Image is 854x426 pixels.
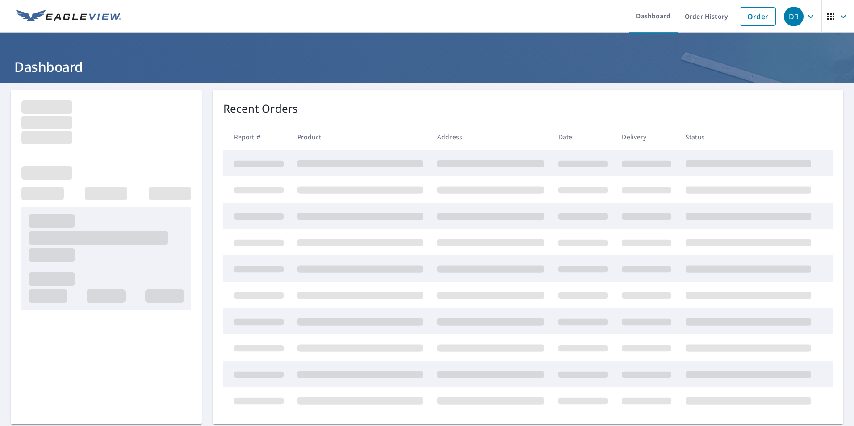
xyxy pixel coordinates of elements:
th: Report # [223,124,291,150]
div: DR [784,7,804,26]
th: Address [430,124,551,150]
th: Status [678,124,818,150]
th: Product [290,124,430,150]
p: Recent Orders [223,100,298,117]
th: Date [551,124,615,150]
th: Delivery [615,124,678,150]
a: Order [740,7,776,26]
img: EV Logo [16,10,121,23]
h1: Dashboard [11,58,843,76]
